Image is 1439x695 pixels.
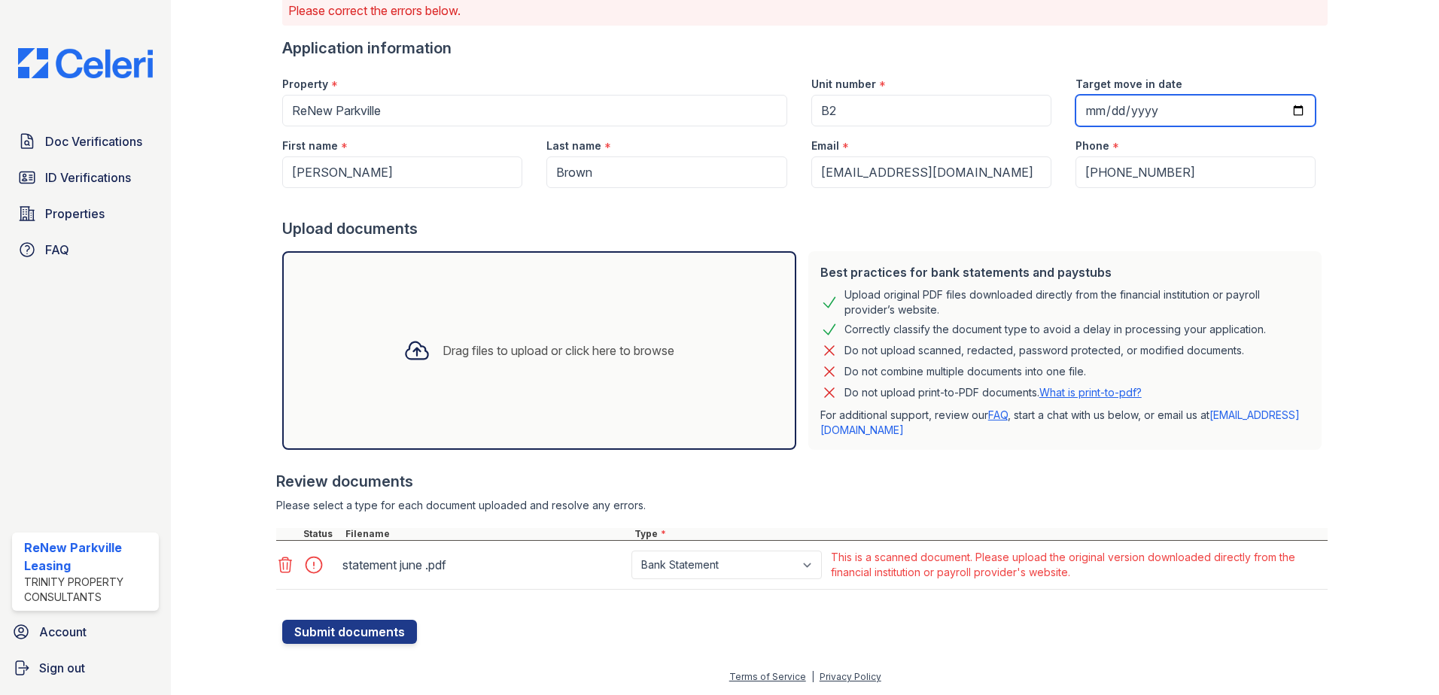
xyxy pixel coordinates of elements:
[820,263,1310,281] div: Best practices for bank statements and paystubs
[24,575,153,605] div: Trinity Property Consultants
[300,528,342,540] div: Status
[45,205,105,223] span: Properties
[276,471,1328,492] div: Review documents
[988,408,1008,421] a: FAQ
[844,287,1310,317] div: Upload original PDF files downloaded directly from the financial institution or payroll provider’...
[844,385,1142,400] p: Do not upload print-to-PDF documents.
[546,138,601,153] label: Last name
[39,623,87,641] span: Account
[1039,386,1142,399] a: What is print-to-pdf?
[276,498,1328,513] div: Please select a type for each document uploaded and resolve any errors.
[844,320,1266,338] div: Correctly classify the document type to avoid a delay in processing your application.
[342,528,631,540] div: Filename
[12,126,159,156] a: Doc Verifications
[443,341,674,360] div: Drag files to upload or click here to browse
[282,138,338,153] label: First name
[844,341,1244,360] div: Do not upload scanned, redacted, password protected, or modified documents.
[820,408,1310,438] p: For additional support, review our , start a chat with us below, or email us at
[6,617,165,647] a: Account
[12,235,159,265] a: FAQ
[811,138,839,153] label: Email
[844,363,1086,381] div: Do not combine multiple documents into one file.
[39,659,85,677] span: Sign out
[282,620,417,644] button: Submit documents
[282,77,328,92] label: Property
[288,2,1322,20] p: Please correct the errors below.
[282,218,1328,239] div: Upload documents
[831,550,1325,580] div: This is a scanned document. Please upload the original version downloaded directly from the finan...
[342,553,625,577] div: statement june .pdf
[24,539,153,575] div: ReNew Parkville Leasing
[6,653,165,683] a: Sign out
[12,199,159,229] a: Properties
[820,671,881,682] a: Privacy Policy
[1075,77,1182,92] label: Target move in date
[12,162,159,193] a: ID Verifications
[45,168,131,187] span: ID Verifications
[45,132,142,150] span: Doc Verifications
[282,38,1328,59] div: Application information
[811,671,814,682] div: |
[811,77,876,92] label: Unit number
[45,241,69,259] span: FAQ
[729,671,806,682] a: Terms of Service
[631,528,1328,540] div: Type
[6,48,165,78] img: CE_Logo_Blue-a8612792a0a2168367f1c8372b55b34899dd931a85d93a1a3d3e32e68fde9ad4.png
[1075,138,1109,153] label: Phone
